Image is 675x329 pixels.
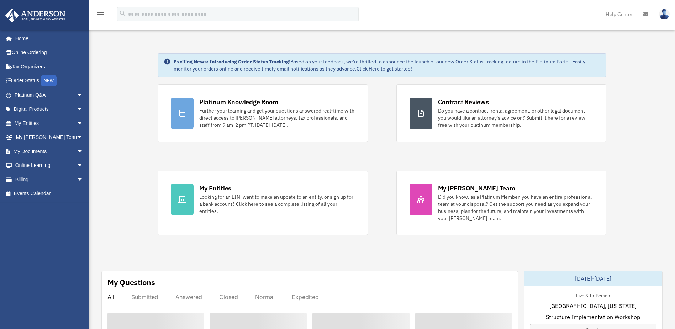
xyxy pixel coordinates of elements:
[174,58,601,72] div: Based on your feedback, we're thrilled to announce the launch of our new Order Status Tracking fe...
[199,98,278,106] div: Platinum Knowledge Room
[5,130,94,145] a: My [PERSON_NAME] Teamarrow_drop_down
[438,107,594,129] div: Do you have a contract, rental agreement, or other legal document you would like an attorney's ad...
[3,9,68,22] img: Anderson Advisors Platinum Portal
[199,107,355,129] div: Further your learning and get your questions answered real-time with direct access to [PERSON_NAM...
[255,293,275,301] div: Normal
[549,302,637,310] span: [GEOGRAPHIC_DATA], [US_STATE]
[570,291,616,299] div: Live & In-Person
[438,98,489,106] div: Contract Reviews
[396,171,607,235] a: My [PERSON_NAME] Team Did you know, as a Platinum Member, you have an entire professional team at...
[5,144,94,158] a: My Documentsarrow_drop_down
[5,158,94,173] a: Online Learningarrow_drop_down
[219,293,238,301] div: Closed
[174,58,290,65] strong: Exciting News: Introducing Order Status Tracking!
[5,102,94,116] a: Digital Productsarrow_drop_down
[199,193,355,215] div: Looking for an EIN, want to make an update to an entity, or sign up for a bank account? Click her...
[438,184,515,193] div: My [PERSON_NAME] Team
[396,84,607,142] a: Contract Reviews Do you have a contract, rental agreement, or other legal document you would like...
[96,12,105,19] a: menu
[77,88,91,103] span: arrow_drop_down
[107,277,155,288] div: My Questions
[5,74,94,88] a: Order StatusNEW
[524,271,662,286] div: [DATE]-[DATE]
[131,293,158,301] div: Submitted
[5,187,94,201] a: Events Calendar
[77,116,91,131] span: arrow_drop_down
[77,144,91,159] span: arrow_drop_down
[158,84,368,142] a: Platinum Knowledge Room Further your learning and get your questions answered real-time with dire...
[292,293,319,301] div: Expedited
[659,9,670,19] img: User Pic
[199,184,231,193] div: My Entities
[119,10,127,17] i: search
[77,102,91,117] span: arrow_drop_down
[158,171,368,235] a: My Entities Looking for an EIN, want to make an update to an entity, or sign up for a bank accoun...
[5,46,94,60] a: Online Ordering
[438,193,594,222] div: Did you know, as a Platinum Member, you have an entire professional team at your disposal? Get th...
[5,116,94,130] a: My Entitiesarrow_drop_down
[5,88,94,102] a: Platinum Q&Aarrow_drop_down
[5,59,94,74] a: Tax Organizers
[77,158,91,173] span: arrow_drop_down
[5,172,94,187] a: Billingarrow_drop_down
[5,31,91,46] a: Home
[77,130,91,145] span: arrow_drop_down
[41,75,57,86] div: NEW
[357,66,412,72] a: Click Here to get started!
[96,10,105,19] i: menu
[107,293,114,301] div: All
[546,313,640,321] span: Structure Implementation Workshop
[175,293,202,301] div: Answered
[77,172,91,187] span: arrow_drop_down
